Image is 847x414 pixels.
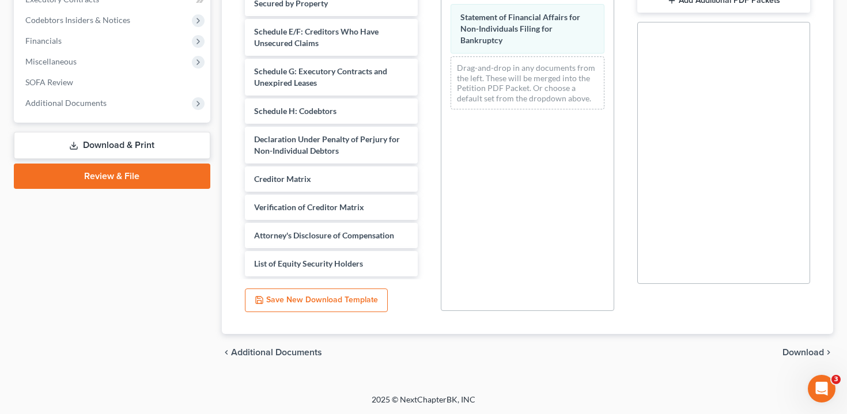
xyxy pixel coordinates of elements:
[14,132,210,159] a: Download & Print
[808,375,835,402] iframe: Intercom live chat
[254,26,379,48] span: Schedule E/F: Creditors Who Have Unsecured Claims
[831,375,841,384] span: 3
[254,230,394,240] span: Attorney's Disclosure of Compensation
[25,56,77,66] span: Miscellaneous
[254,174,311,184] span: Creditor Matrix
[254,202,364,212] span: Verification of Creditor Matrix
[14,164,210,189] a: Review & File
[231,348,322,357] span: Additional Documents
[245,288,388,313] button: Save New Download Template
[782,348,824,357] span: Download
[824,348,833,357] i: chevron_right
[254,259,363,268] span: List of Equity Security Holders
[222,348,322,357] a: chevron_left Additional Documents
[254,66,387,88] span: Schedule G: Executory Contracts and Unexpired Leases
[25,77,73,87] span: SOFA Review
[460,12,580,45] span: Statement of Financial Affairs for Non-Individuals Filing for Bankruptcy
[782,348,833,357] button: Download chevron_right
[254,134,400,155] span: Declaration Under Penalty of Perjury for Non-Individual Debtors
[25,15,130,25] span: Codebtors Insiders & Notices
[16,72,210,93] a: SOFA Review
[25,36,62,45] span: Financials
[451,56,604,109] div: Drag-and-drop in any documents from the left. These will be merged into the Petition PDF Packet. ...
[254,106,336,116] span: Schedule H: Codebtors
[222,348,231,357] i: chevron_left
[25,98,107,108] span: Additional Documents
